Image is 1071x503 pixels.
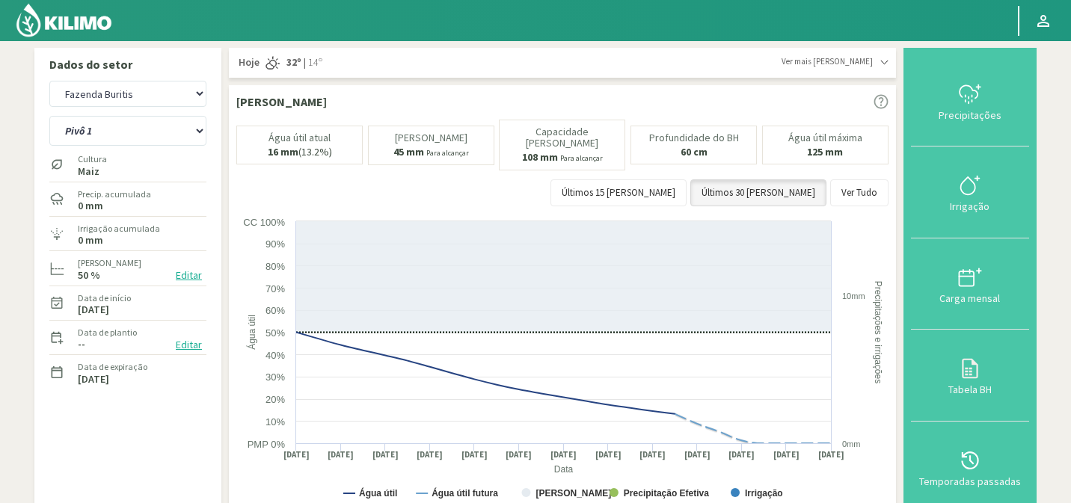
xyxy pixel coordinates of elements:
[911,146,1029,238] button: Irrigação
[15,2,113,38] img: Kilimo
[842,439,860,448] text: 0mm
[624,488,709,499] text: Precipitação Efetiva
[78,305,109,315] label: [DATE]
[266,394,285,405] text: 20%
[426,148,469,158] small: Para alcançar
[745,488,783,499] text: Irrigação
[818,449,844,460] text: [DATE]
[236,55,260,70] span: Hoje
[788,132,862,144] p: Água útil máxima
[807,145,843,158] b: 125 mm
[915,476,1025,487] div: Temporadas passadas
[359,487,397,499] text: Água útil
[266,283,285,294] text: 70%
[535,488,611,499] text: [PERSON_NAME]
[830,179,889,206] button: Ver Tudo
[684,449,711,460] text: [DATE]
[915,201,1025,212] div: Irrigação
[842,291,865,300] text: 10mm
[915,293,1025,303] div: Carga mensal
[681,145,708,158] b: 60 cm
[911,330,1029,421] button: Tabela BH
[506,126,619,149] p: Capacidade [PERSON_NAME]
[171,267,206,284] button: Editar
[248,439,286,450] text: PMP 0%
[522,150,558,164] b: 108 mm
[78,339,85,349] label: --
[639,449,666,460] text: [DATE]
[268,145,298,158] b: 16 mm
[246,315,257,350] text: Água útil
[915,384,1025,395] div: Tabela BH
[78,326,137,339] label: Data de plantio
[266,261,285,272] text: 80%
[171,336,206,354] button: Editar
[78,235,103,245] label: 0 mm
[728,449,755,460] text: [DATE]
[78,167,107,176] label: Maiz
[266,371,285,383] text: 30%
[690,179,826,206] button: Últimos 30 [PERSON_NAME]
[782,55,873,68] span: Ver mais [PERSON_NAME]
[649,132,739,144] p: Profundidade do BH
[550,449,577,460] text: [DATE]
[78,152,107,166] label: Cultura
[266,416,285,428] text: 10%
[432,487,498,499] text: Água útil futura
[773,449,800,460] text: [DATE]
[78,222,160,235] label: Irrigação acumulada
[266,305,285,316] text: 60%
[393,145,424,158] b: 45 mm
[78,360,147,374] label: Data de expiração
[286,55,301,69] strong: 32º
[78,201,103,211] label: 0 mm
[395,132,467,144] p: [PERSON_NAME]
[417,449,443,460] text: [DATE]
[550,179,687,206] button: Últimos 15 [PERSON_NAME]
[78,271,100,280] label: 50 %
[506,449,532,460] text: [DATE]
[78,374,109,384] label: [DATE]
[915,110,1025,120] div: Precipitações
[595,449,622,460] text: [DATE]
[268,146,332,158] p: (13.2%)
[243,217,285,228] text: CC 100%
[49,55,206,73] p: Dados do setor
[266,350,285,361] text: 40%
[266,327,285,339] text: 50%
[78,256,141,270] label: [PERSON_NAME]
[236,93,327,111] p: [PERSON_NAME]
[372,449,399,460] text: [DATE]
[283,449,310,460] text: [DATE]
[304,55,306,70] span: |
[328,449,354,460] text: [DATE]
[911,238,1029,330] button: Carga mensal
[78,291,131,305] label: Data de início
[554,464,574,475] text: Data
[268,132,331,144] p: Água útil atual
[461,449,488,460] text: [DATE]
[78,188,151,201] label: Precip. acumulada
[911,55,1029,146] button: Precipitações
[306,55,322,70] span: 14º
[266,238,285,250] text: 90%
[873,281,883,383] text: Precipitações e irrigações
[560,153,603,163] small: Para alcançar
